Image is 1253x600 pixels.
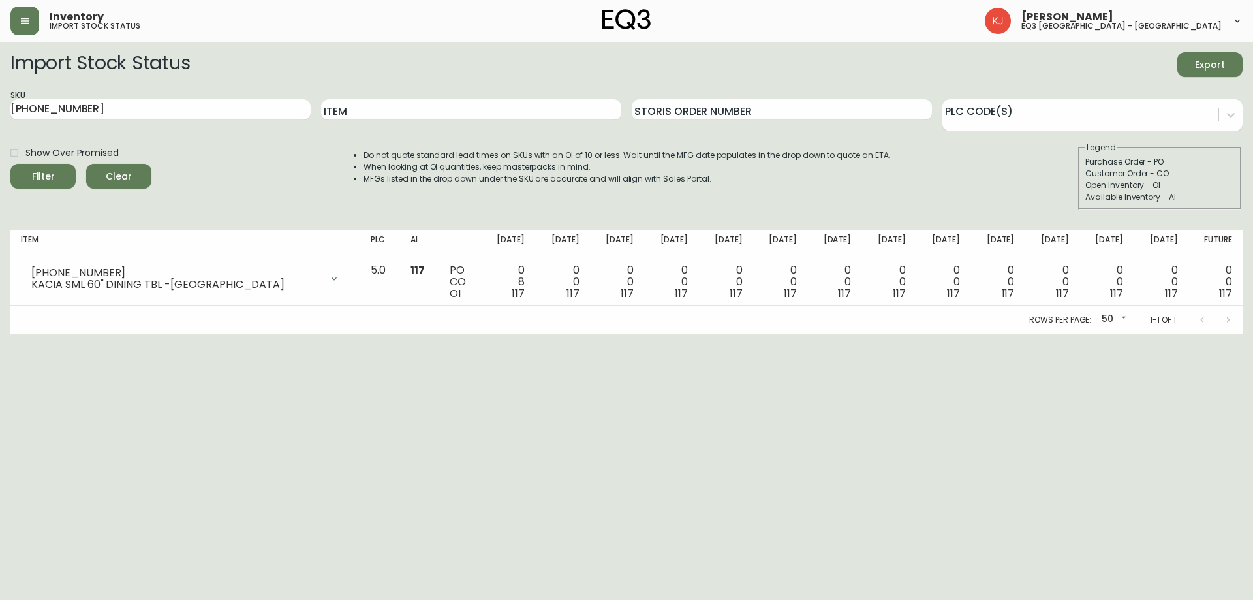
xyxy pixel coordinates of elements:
th: [DATE] [535,230,589,259]
div: 0 0 [546,264,579,300]
div: 50 [1096,309,1129,330]
h2: Import Stock Status [10,52,190,77]
span: OI [450,286,461,301]
li: When looking at OI quantities, keep masterpacks in mind. [364,161,891,173]
span: Export [1188,57,1232,73]
span: 117 [1110,286,1123,301]
span: 117 [784,286,797,301]
th: PLC [360,230,400,259]
span: Clear [97,168,141,185]
div: 0 0 [709,264,742,300]
div: [PHONE_NUMBER] [31,267,321,279]
th: [DATE] [970,230,1025,259]
p: Rows per page: [1029,314,1091,326]
span: 117 [1165,286,1178,301]
th: [DATE] [644,230,698,259]
span: [PERSON_NAME] [1021,12,1113,22]
th: AI [400,230,439,259]
legend: Legend [1085,142,1117,153]
div: 0 0 [1090,264,1123,300]
span: 117 [1056,286,1069,301]
th: Future [1188,230,1243,259]
div: 0 0 [1144,264,1177,300]
span: 117 [1002,286,1015,301]
img: 24a625d34e264d2520941288c4a55f8e [985,8,1011,34]
span: Inventory [50,12,104,22]
div: Available Inventory - AI [1085,191,1234,203]
th: [DATE] [481,230,535,259]
h5: import stock status [50,22,140,30]
div: 0 0 [818,264,851,300]
th: [DATE] [807,230,861,259]
span: 117 [893,286,906,301]
div: 0 0 [872,264,905,300]
h5: eq3 [GEOGRAPHIC_DATA] - [GEOGRAPHIC_DATA] [1021,22,1222,30]
img: logo [602,9,651,30]
button: Filter [10,164,76,189]
div: 0 0 [655,264,688,300]
span: 117 [621,286,634,301]
div: 0 0 [764,264,797,300]
p: 1-1 of 1 [1150,314,1176,326]
div: 0 0 [600,264,634,300]
span: 117 [1219,286,1232,301]
span: 117 [730,286,743,301]
th: [DATE] [590,230,644,259]
div: KACIA SML 60" DINING TBL -[GEOGRAPHIC_DATA] [31,279,321,291]
th: [DATE] [1025,230,1079,259]
div: Customer Order - CO [1085,168,1234,180]
div: 0 0 [927,264,960,300]
th: Item [10,230,360,259]
span: 117 [566,286,580,301]
div: 0 0 [1035,264,1068,300]
th: [DATE] [916,230,970,259]
div: Purchase Order - PO [1085,156,1234,168]
th: [DATE] [753,230,807,259]
th: [DATE] [698,230,752,259]
div: [PHONE_NUMBER]KACIA SML 60" DINING TBL -[GEOGRAPHIC_DATA] [21,264,350,293]
div: 0 0 [1199,264,1233,300]
th: [DATE] [1134,230,1188,259]
span: Show Over Promised [25,146,119,160]
span: 117 [512,286,525,301]
th: [DATE] [861,230,916,259]
span: 117 [410,262,425,277]
div: PO CO [450,264,470,300]
li: MFGs listed in the drop down under the SKU are accurate and will align with Sales Portal. [364,173,891,185]
li: Do not quote standard lead times on SKUs with an OI of 10 or less. Wait until the MFG date popula... [364,150,891,161]
span: 117 [947,286,960,301]
th: [DATE] [1079,230,1134,259]
div: Open Inventory - OI [1085,180,1234,191]
button: Clear [86,164,151,189]
button: Export [1177,52,1243,77]
span: 117 [675,286,688,301]
div: 0 8 [491,264,525,300]
div: 0 0 [981,264,1014,300]
td: 5.0 [360,259,400,306]
span: 117 [838,286,851,301]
